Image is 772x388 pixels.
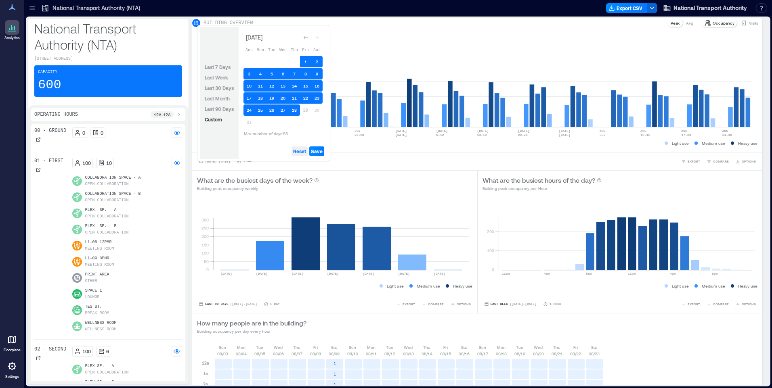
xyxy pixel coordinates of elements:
[256,272,268,275] text: [DATE]
[38,77,61,93] p: 600
[237,344,245,350] p: Mon
[205,75,228,80] span: Last Week
[289,68,300,79] button: 7
[292,350,302,357] p: 08/07
[266,92,277,104] button: 19
[459,350,470,357] p: 08/16
[672,283,689,289] p: Light use
[423,344,430,350] p: Thu
[628,272,636,275] text: 12pm
[366,350,377,357] p: 08/11
[201,225,209,230] tspan: 250
[682,133,691,137] text: 17-23
[255,68,266,79] button: 4
[398,272,410,275] text: [DATE]
[640,133,650,137] text: 10-16
[243,117,255,128] button: 31
[671,20,680,26] p: Peak
[680,300,702,308] button: EXPORT
[483,300,538,308] button: Last Week |[DATE]-[DATE]
[436,133,444,137] text: 6-12
[292,272,303,275] text: [DATE]
[640,129,646,133] text: AUG
[293,148,306,154] span: Reset
[363,272,374,275] text: [DATE]
[85,239,114,246] p: L1-08 12PMR
[496,350,507,357] p: 08/18
[197,318,306,328] p: How many people are in the building?
[85,207,129,213] p: Flex. Sp. - A
[255,104,266,116] button: 25
[514,350,525,357] p: 08/19
[255,80,266,92] button: 11
[311,104,323,116] button: 30
[434,272,445,275] text: [DATE]
[355,129,361,133] text: JUN
[387,283,404,289] p: Light use
[85,304,109,310] p: Tes St.
[85,262,114,268] p: Meeting Room
[205,85,234,91] span: Last 30 Days
[154,111,171,118] p: 12a - 12a
[217,350,228,357] p: 08/03
[197,328,306,334] p: Building occupancy per day every hour
[106,348,109,355] p: 6
[403,350,414,357] p: 08/13
[329,350,340,357] p: 08/09
[673,4,747,12] span: National Transport Authority
[483,185,602,192] p: Building peak occupancy per Hour
[85,223,129,229] p: Flex. Sp. - B
[428,302,444,307] span: COMPARE
[274,344,283,350] p: Wed
[82,348,91,355] p: 100
[300,44,311,55] th: Friday
[243,44,255,55] th: Sunday
[713,159,729,164] span: COMPARE
[82,160,91,166] p: 100
[477,350,488,357] p: 08/17
[742,302,756,307] span: OPTIONS
[4,348,21,353] p: Floorplans
[203,104,235,114] button: Last 90 Days
[553,344,560,350] p: Thu
[85,363,129,369] p: Flex Sp. - A
[106,160,112,166] p: 10
[197,300,259,308] button: Last 90 Days |[DATE]-[DATE]
[705,157,730,165] button: COMPARE
[311,80,323,92] button: 16
[702,283,725,289] p: Medium use
[279,48,287,52] span: Wed
[570,350,581,357] p: 08/22
[85,288,102,294] p: Space 1
[702,140,725,146] p: Medium use
[300,104,311,116] button: 29
[245,48,253,52] span: Sun
[453,283,472,289] p: Heavy use
[5,374,19,379] p: Settings
[255,92,266,104] button: 18
[289,104,300,116] button: 28
[85,278,97,284] p: Other
[686,20,693,26] p: Avg
[483,175,595,185] p: What are the busiest hours of the day?
[85,175,141,181] p: Collaboration Space - A
[270,302,280,307] p: 1 Day
[688,302,700,307] span: EXPORT
[277,92,289,104] button: 20
[518,129,530,133] text: [DATE]
[38,69,57,75] p: Capacity
[292,146,308,156] button: Reset
[34,127,66,134] p: 00 - Ground
[477,129,489,133] text: [DATE]
[355,133,364,137] text: 22-28
[205,96,230,101] span: Last Month
[205,64,231,70] span: Last 7 Days
[202,360,209,366] p: 12a
[477,133,487,137] text: 13-19
[197,157,232,165] button: [DATE]-[DATE]
[277,80,289,92] button: 13
[544,272,550,275] text: 4am
[219,344,226,350] p: Sun
[291,48,298,52] span: Thu
[254,350,265,357] p: 08/05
